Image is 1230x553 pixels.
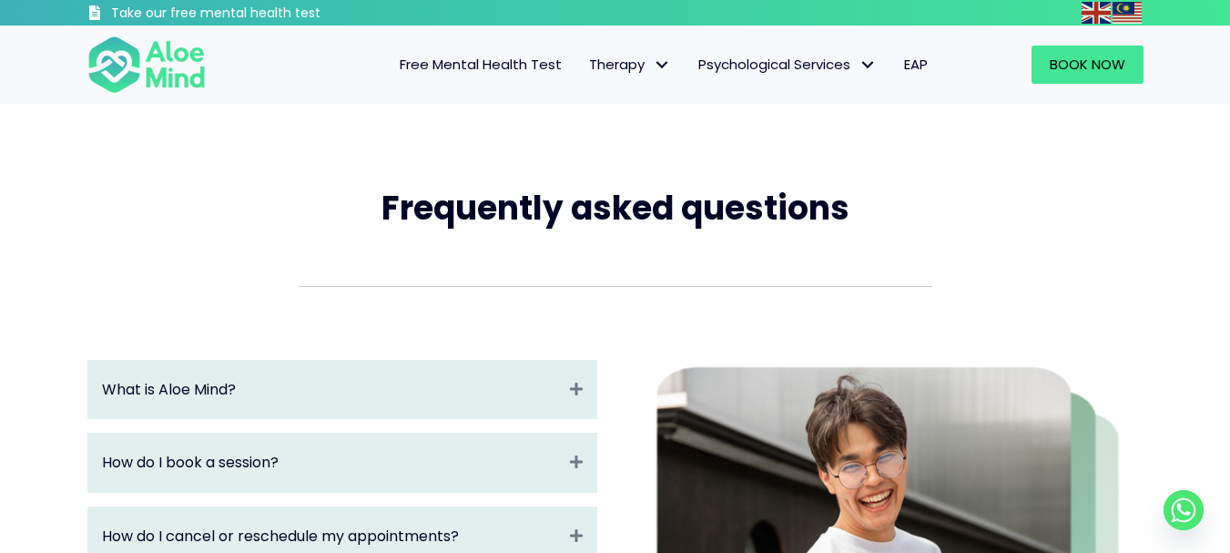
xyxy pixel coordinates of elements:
a: Free Mental Health Test [386,46,575,84]
span: Psychological Services: submenu [855,52,881,78]
span: EAP [904,55,928,74]
a: What is Aloe Mind? [102,379,561,400]
span: Therapy [589,55,671,74]
a: English [1082,2,1113,23]
a: Book Now [1032,46,1144,84]
span: Book Now [1050,55,1125,74]
span: Therapy: submenu [649,52,676,78]
nav: Menu [229,46,941,84]
span: Free Mental Health Test [400,55,562,74]
a: How do I cancel or reschedule my appointments? [102,526,561,547]
i: Expand [570,452,583,473]
img: Aloe mind Logo [87,35,206,95]
a: Whatsapp [1164,490,1204,530]
span: Psychological Services [698,55,877,74]
i: Expand [570,526,583,547]
a: Psychological ServicesPsychological Services: submenu [685,46,890,84]
i: Expand [570,379,583,400]
img: en [1082,2,1111,24]
a: Take our free mental health test [87,5,418,26]
img: ms [1113,2,1142,24]
h3: Take our free mental health test [111,5,418,23]
a: Malay [1113,2,1144,23]
span: Frequently asked questions [381,185,849,231]
a: How do I book a session? [102,452,561,473]
a: EAP [890,46,941,84]
a: TherapyTherapy: submenu [575,46,685,84]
